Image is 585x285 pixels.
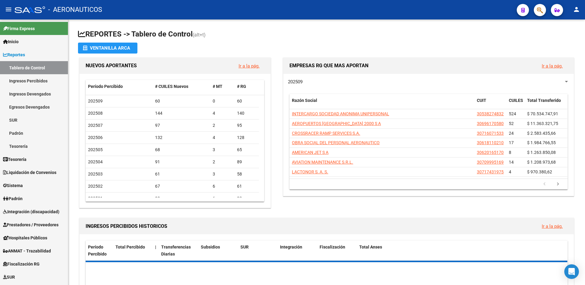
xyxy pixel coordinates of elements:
[527,121,558,126] span: $ 11.363.321,75
[509,131,514,136] span: 24
[83,43,133,54] div: Ventanilla ARCA
[88,135,103,140] span: 202506
[238,241,278,261] datatable-header-cell: SUR
[155,183,208,190] div: 67
[3,274,15,280] span: SUR
[292,121,381,126] span: AEROPUERTOS [GEOGRAPHIC_DATA] 2000 S A
[235,80,259,93] datatable-header-cell: # RG
[3,38,19,45] span: Inicio
[292,169,328,174] span: LACTONOR S. A. S.
[155,122,208,129] div: 97
[155,171,208,178] div: 61
[88,123,103,128] span: 202507
[240,245,249,249] span: SUR
[88,245,107,256] span: Período Percibido
[527,111,558,116] span: $ 70.534.747,91
[155,110,208,117] div: 144
[527,131,556,136] span: $ 2.583.435,66
[155,134,208,141] div: 132
[564,264,579,279] div: Open Intercom Messenger
[78,43,137,54] button: Ventanilla ARCA
[88,111,103,116] span: 202508
[3,182,23,189] span: Sistema
[88,99,103,103] span: 202509
[86,80,153,93] datatable-header-cell: Período Percibido
[155,84,188,89] span: # CUILES Nuevos
[3,156,27,163] span: Tesorería
[527,140,556,145] span: $ 1.984.766,55
[88,147,103,152] span: 202505
[239,63,260,69] a: Ir a la pág.
[3,221,58,228] span: Prestadores / Proveedores
[237,84,246,89] span: # RG
[86,63,137,68] span: NUEVOS APORTANTES
[509,169,511,174] span: 4
[88,172,103,176] span: 202503
[113,241,153,261] datatable-header-cell: Total Percibido
[542,224,563,229] a: Ir a la pág.
[3,169,56,176] span: Liquidación de Convenios
[3,195,23,202] span: Padrón
[237,134,257,141] div: 128
[289,63,368,68] span: EMPRESAS RG QUE MAS APORTAN
[213,98,232,105] div: 0
[88,159,103,164] span: 202504
[198,241,238,261] datatable-header-cell: Subsidios
[527,150,556,155] span: $ 1.263.850,08
[477,131,504,136] span: 30716071533
[477,140,504,145] span: 30618110210
[213,171,232,178] div: 3
[159,241,198,261] datatable-header-cell: Transferencias Diarias
[155,245,156,249] span: |
[88,84,123,89] span: Período Percibido
[210,80,235,93] datatable-header-cell: # MT
[161,245,191,256] span: Transferencias Diarias
[201,245,220,249] span: Subsidios
[213,84,222,89] span: # MT
[3,51,25,58] span: Reportes
[155,158,208,165] div: 91
[213,122,232,129] div: 2
[3,261,40,267] span: Fiscalización RG
[477,160,504,165] span: 30709995169
[292,160,353,165] span: AVIATION MAINTENANCE S.R.L.
[527,98,561,103] span: Total Transferido
[357,241,562,261] datatable-header-cell: Total Anses
[289,94,474,114] datatable-header-cell: Razón Social
[153,241,159,261] datatable-header-cell: |
[542,63,563,69] a: Ir a la pág.
[153,80,211,93] datatable-header-cell: # CUILES Nuevos
[292,98,317,103] span: Razón Social
[3,25,35,32] span: Firma Express
[88,196,103,201] span: 202501
[213,195,232,202] div: 6
[506,94,525,114] datatable-header-cell: CUILES
[320,245,345,249] span: Fiscalización
[213,110,232,117] div: 4
[509,121,514,126] span: 52
[86,241,113,261] datatable-header-cell: Período Percibido
[509,98,523,103] span: CUILES
[509,111,516,116] span: 524
[292,111,389,116] span: INTERCARGO SOCIEDAD ANONIMA UNIPERSONAL
[477,121,504,126] span: 30696170580
[477,169,504,174] span: 30717431975
[3,208,59,215] span: Integración (discapacidad)
[234,60,264,71] button: Ir a la pág.
[115,245,145,249] span: Total Percibido
[78,29,575,40] h1: REPORTES -> Tablero de Control
[237,98,257,105] div: 60
[237,183,257,190] div: 61
[155,98,208,105] div: 60
[278,241,317,261] datatable-header-cell: Integración
[213,158,232,165] div: 2
[3,235,47,241] span: Hospitales Públicos
[537,60,568,71] button: Ir a la pág.
[527,160,556,165] span: $ 1.208.973,68
[280,245,302,249] span: Integración
[237,122,257,129] div: 95
[317,241,357,261] datatable-header-cell: Fiscalización
[509,140,514,145] span: 17
[155,195,208,202] div: 98
[155,146,208,153] div: 68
